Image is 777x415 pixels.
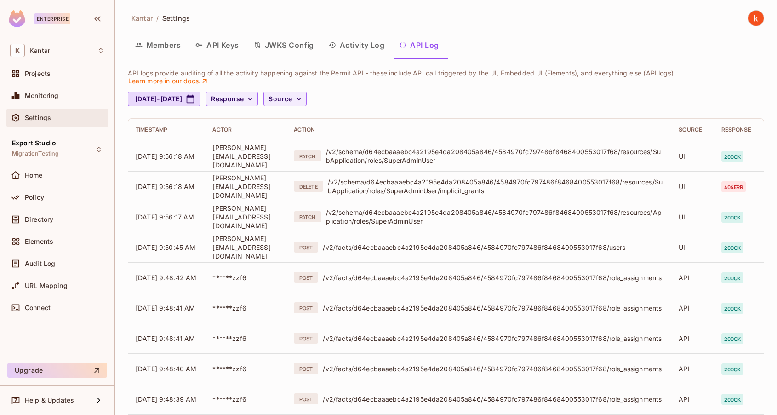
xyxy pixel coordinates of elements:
[671,323,714,353] td: API
[671,293,714,323] td: API
[29,47,50,54] span: Workspace: Kantar
[136,395,197,403] span: [DATE] 9:48:39 AM
[34,13,70,24] div: Enterprise
[392,34,446,57] button: API Log
[212,126,279,133] div: Actor
[25,172,43,179] span: Home
[721,181,746,192] span: 404 err
[328,178,664,195] div: /v2/schema/d64ecbaaaebc4a2195e4da208405a846/4584970fc797486f8468400553017f68/resources/SubApplica...
[671,353,714,384] td: API
[136,183,195,190] span: [DATE] 9:56:18 AM
[671,384,714,414] td: API
[294,181,323,192] div: DELETE
[294,333,318,344] div: POST
[323,364,664,373] div: /v2/facts/d64ecbaaaebc4a2195e4da208405a846/4584970fc797486f8468400553017f68/role_assignments
[294,272,318,283] div: POST
[721,212,744,223] span: 200 ok
[206,92,258,106] button: Response
[25,304,51,311] span: Connect
[269,93,292,105] span: Source
[9,10,25,27] img: SReyMgAAAABJRU5ErkJggg==
[10,44,25,57] span: K
[721,363,744,375] span: 200 ok
[721,126,756,133] div: Response
[323,243,664,252] div: /v2/facts/d64ecbaaaebc4a2195e4da208405a846/4584970fc797486f8468400553017f68/users
[212,204,270,230] span: [PERSON_NAME][EMAIL_ADDRESS][DOMAIN_NAME]
[671,141,714,171] td: UI
[671,171,714,202] td: UI
[294,211,321,222] div: PATCH
[25,282,68,289] span: URL Mapping
[162,14,190,23] span: Settings
[136,304,195,312] span: [DATE] 9:48:41 AM
[212,174,270,199] span: [PERSON_NAME][EMAIL_ADDRESS][DOMAIN_NAME]
[721,333,744,344] span: 200 ok
[294,126,664,133] div: Action
[671,262,714,293] td: API
[294,302,318,313] div: POST
[721,272,744,283] span: 200 ok
[136,334,195,342] span: [DATE] 9:48:41 AM
[294,150,321,161] div: PATCH
[25,70,51,77] span: Projects
[25,92,59,99] span: Monitoring
[721,151,744,162] span: 200 ok
[131,14,153,23] span: Kantar
[136,274,197,282] span: [DATE] 9:48:42 AM
[136,152,195,160] span: [DATE] 9:56:18 AM
[12,139,56,147] span: Export Studio
[128,69,755,85] p: API logs provide auditing of all the activity happening against the Permit API - these include AP...
[128,34,188,57] button: Members
[721,394,744,405] span: 200 ok
[136,213,194,221] span: [DATE] 9:56:17 AM
[188,34,246,57] button: API Keys
[721,242,744,253] span: 200 ok
[136,365,197,373] span: [DATE] 9:48:40 AM
[671,202,714,232] td: UI
[136,126,198,133] div: Timestamp
[25,194,44,201] span: Policy
[211,93,244,105] span: Response
[323,334,664,343] div: /v2/facts/d64ecbaaaebc4a2195e4da208405a846/4584970fc797486f8468400553017f68/role_assignments
[128,92,200,106] button: [DATE]-[DATE]
[136,243,196,251] span: [DATE] 9:50:45 AM
[321,34,392,57] button: Activity Log
[294,363,318,374] div: POST
[212,235,270,260] span: [PERSON_NAME][EMAIL_ADDRESS][DOMAIN_NAME]
[323,395,664,403] div: /v2/facts/d64ecbaaaebc4a2195e4da208405a846/4584970fc797486f8468400553017f68/role_assignments
[679,126,706,133] div: Source
[212,144,270,169] span: [PERSON_NAME][EMAIL_ADDRESS][DOMAIN_NAME]
[25,114,51,121] span: Settings
[25,238,53,245] span: Elements
[25,216,53,223] span: Directory
[25,397,74,404] span: Help & Updates
[671,232,714,262] td: UI
[263,92,306,106] button: Source
[721,303,744,314] span: 200 ok
[323,304,664,312] div: /v2/facts/d64ecbaaaebc4a2195e4da208405a846/4584970fc797486f8468400553017f68/role_assignments
[7,363,107,378] button: Upgrade
[25,260,55,267] span: Audit Log
[326,147,664,165] div: /v2/schema/d64ecbaaaebc4a2195e4da208405a846/4584970fc797486f8468400553017f68/resources/SubApplica...
[748,11,764,26] img: kumareshan natarajan
[156,14,159,23] li: /
[294,393,318,404] div: POST
[246,34,321,57] button: JWKS Config
[128,77,209,85] a: Learn more in our docs.
[326,208,664,225] div: /v2/schema/d64ecbaaaebc4a2195e4da208405a846/4584970fc797486f8468400553017f68/resources/Applicatio...
[294,242,318,253] div: POST
[323,273,664,282] div: /v2/facts/d64ecbaaaebc4a2195e4da208405a846/4584970fc797486f8468400553017f68/role_assignments
[12,150,59,157] span: MigrationTesting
